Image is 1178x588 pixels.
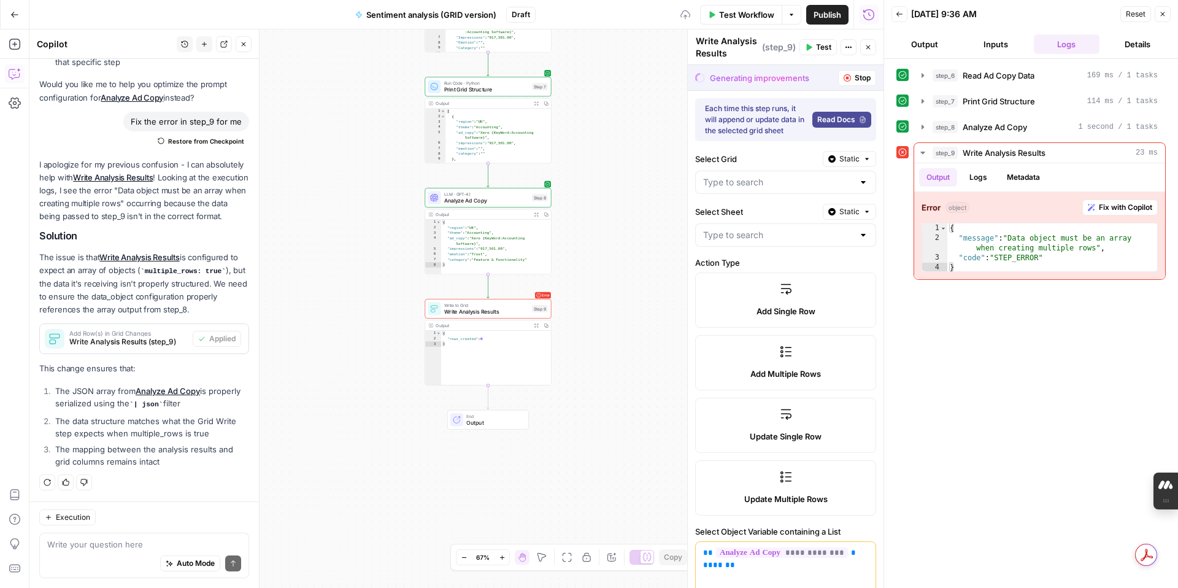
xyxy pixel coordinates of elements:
strong: Error [922,201,941,214]
div: 4 [922,263,947,273]
li: The JSON array from is properly serialized using the filter [52,385,249,411]
span: Output [466,419,522,427]
span: Fix with Copilot [1099,202,1152,213]
label: Action Type [695,257,876,269]
span: Write Analysis Results [444,308,529,315]
span: Write to Grid [444,302,529,309]
div: Step 8 [532,194,547,201]
span: Add Single Row [756,305,815,317]
code: multiple_rows: true [141,268,226,275]
div: 3 [922,253,947,263]
button: Execution [39,509,96,525]
span: Publish [814,9,841,21]
div: 2 [425,225,441,231]
button: Static [823,204,876,220]
input: Type to search [703,176,853,188]
div: EndOutput [425,410,551,430]
div: Generating improvements [710,72,809,84]
a: Analyze Ad Copy [136,386,200,396]
li: The data structure matches what the Grid Write step expects when multiple_rows is true [52,415,249,439]
div: 10 [425,51,445,56]
span: Write Analysis Results (step_9) [69,336,188,347]
button: 23 ms [914,143,1165,163]
button: Applied [193,331,241,347]
button: Publish [806,5,849,25]
span: End [466,413,522,420]
button: Stop [838,70,876,86]
button: Test [799,39,837,55]
span: Read Ad Copy Data [963,69,1034,82]
div: 6 [425,252,441,257]
button: Output [891,34,958,54]
span: step_8 [933,121,958,133]
button: Logs [1034,34,1100,54]
span: Analyze Ad Copy [444,196,529,204]
span: Toggle code folding, rows 10 through 17 [441,162,445,168]
div: Run Code · PythonPrint Grid StructureStep 7Output[ { "region":"UK", "theme":"Accounting", "ad_cop... [425,77,551,163]
button: Test Workflow [700,5,782,25]
span: Run Code · Python [444,80,529,87]
button: 114 ms / 1 tasks [914,91,1165,111]
span: Copy [664,552,682,563]
a: Analyze Ad Copy [101,93,163,103]
div: 6 [425,24,445,34]
p: The issue is that is configured to expect an array of objects ( ), but the data it's receiving is... [39,251,249,316]
span: Static [839,153,860,164]
div: Copilot [37,38,173,50]
div: 1 [922,223,947,233]
div: Each time this step runs, it will append or update data in the selected grid sheet [705,103,807,136]
g: Edge from step_6 to step_7 [487,52,490,76]
div: 8 [425,40,445,45]
div: LLM · GPT-4.1Analyze Ad CopyStep 8Output{ "region":"UK", "theme":"Accounting", "ad_copy":"Xero {K... [425,188,551,274]
label: Select Object Variable containing a List [695,525,876,538]
div: Fix the error in step_9 for me [123,112,249,131]
div: 2 [425,336,441,342]
div: 2 [922,233,947,253]
span: Toggle code folding, rows 1 through 8 [436,220,441,225]
span: Stop [855,72,871,83]
div: 23 ms [914,163,1165,279]
span: Applied [209,333,236,344]
button: Copy [659,549,687,565]
span: Toggle code folding, rows 2 through 9 [441,114,445,120]
div: Step 9 [532,305,547,312]
button: Logs [962,168,995,187]
button: Reset [1120,6,1151,22]
div: 8 [425,151,445,157]
span: step_9 [933,147,958,159]
span: Update Multiple Rows [744,493,828,505]
label: Select Sheet [695,206,818,218]
span: Toggle code folding, rows 1 through 3 [436,331,441,336]
li: The mapping between the analysis results and grid columns remains intact [52,443,249,468]
span: Auto Mode [177,558,215,569]
a: Write Analysis Results [99,252,179,262]
button: 1 second / 1 tasks [914,117,1165,137]
span: Add Row(s) in Grid Changes [69,330,188,336]
div: Output [436,211,529,218]
label: Select Grid [695,153,818,165]
div: Output [436,322,529,329]
span: LLM · GPT-4.1 [444,191,529,198]
span: 1 second / 1 tasks [1078,122,1158,133]
span: Print Grid Structure [963,95,1035,107]
span: Draft [512,9,530,20]
span: Execution [56,512,90,523]
span: Add Multiple Rows [750,368,821,380]
div: 9 [425,157,445,162]
div: 9 [425,45,445,51]
input: Type to search [703,229,853,241]
div: 1 [425,220,441,225]
g: Edge from step_8 to step_9 [487,274,490,298]
span: 169 ms / 1 tasks [1087,70,1158,81]
div: Step 7 [532,83,547,90]
button: Sentiment analysis (GRID version) [348,5,504,25]
span: object [945,202,969,213]
span: Update Single Row [750,430,822,443]
div: 4 [425,125,445,130]
span: step_7 [933,95,958,107]
a: Write Analysis Results [73,172,153,182]
button: Fix with Copilot [1082,199,1158,215]
span: Restore from Checkpoint [168,136,244,146]
p: Would you like me to help you optimize the prompt configuration for instead? [39,78,249,104]
div: 3 [425,341,441,347]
